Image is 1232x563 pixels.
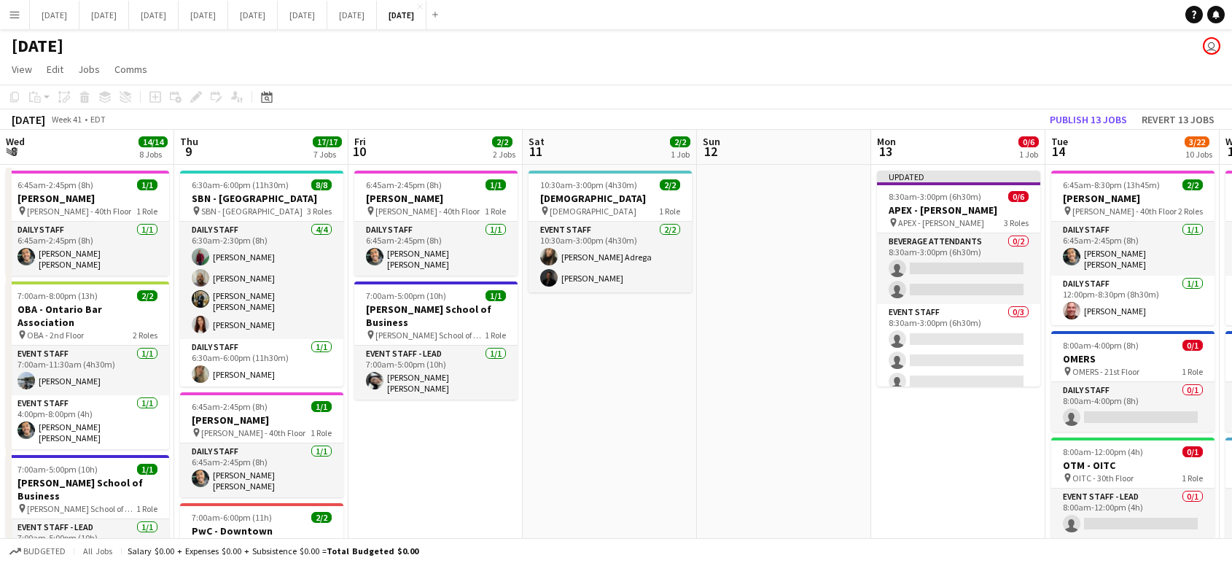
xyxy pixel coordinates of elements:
span: 1/1 [486,290,506,301]
button: Budgeted [7,543,68,559]
span: 2/2 [492,136,512,147]
h3: [PERSON_NAME] [1051,192,1215,205]
span: 7:00am-5:00pm (10h) [17,464,98,475]
span: Mon [877,135,896,148]
app-card-role: Event Staff2/210:30am-3:00pm (4h30m)[PERSON_NAME] Adrega[PERSON_NAME] [529,222,692,292]
span: 1/1 [137,464,157,475]
span: Sun [703,135,720,148]
span: 12 [701,143,720,160]
span: 1 Role [136,503,157,514]
app-user-avatar: Jolanta Rokowski [1203,37,1220,55]
span: 9 [178,143,198,160]
span: 0/6 [1018,136,1039,147]
span: 2/2 [670,136,690,147]
span: Budgeted [23,546,66,556]
app-card-role: Daily Staff1/112:00pm-8:30pm (8h30m)[PERSON_NAME] [1051,276,1215,325]
h3: PwC - Downtown [180,524,343,537]
app-card-role: Event Staff1/14:00pm-8:00pm (4h)[PERSON_NAME] [PERSON_NAME] [6,395,169,449]
span: 6:45am-2:45pm (8h) [366,179,442,190]
div: 7 Jobs [313,149,341,160]
h3: OTM - OITC [1051,459,1215,472]
span: 8:00am-12:00pm (4h) [1063,446,1143,457]
span: 1/1 [137,179,157,190]
span: OBA - 2nd Floor [27,330,84,341]
div: 1 Job [1019,149,1038,160]
span: 2/2 [311,512,332,523]
span: SBN - [GEOGRAPHIC_DATA] [201,206,303,217]
span: 2/2 [137,290,157,301]
div: Salary $0.00 + Expenses $0.00 + Subsistence $0.00 = [128,545,418,556]
app-card-role: Beverage Attendants0/28:30am-3:00pm (6h30m) [877,233,1040,304]
app-job-card: 6:45am-2:45pm (8h)1/1[PERSON_NAME] [PERSON_NAME] - 40th Floor1 RoleDaily Staff1/16:45am-2:45pm (8... [6,171,169,276]
span: Wed [6,135,25,148]
span: 1 Role [659,206,680,217]
button: Publish 13 jobs [1044,110,1133,129]
span: 3/22 [1185,136,1209,147]
app-card-role: Daily Staff1/16:30am-6:00pm (11h30m)[PERSON_NAME] [180,339,343,389]
span: 1/1 [311,401,332,412]
span: 14 [1049,143,1068,160]
h3: [PERSON_NAME] [354,192,518,205]
button: [DATE] [278,1,327,29]
button: [DATE] [79,1,129,29]
span: 1 Role [1182,366,1203,377]
app-job-card: 7:00am-5:00pm (10h)1/1[PERSON_NAME] School of Business [PERSON_NAME] School of Business - 30th Fl... [354,281,518,400]
div: 10 Jobs [1185,149,1212,160]
span: Sat [529,135,545,148]
span: All jobs [80,545,115,556]
h3: OMERS [1051,352,1215,365]
span: 2 Roles [133,330,157,341]
span: [PERSON_NAME] - 40th Floor [201,427,305,438]
span: 1 Role [136,206,157,217]
app-job-card: 6:45am-2:45pm (8h)1/1[PERSON_NAME] [PERSON_NAME] - 40th Floor1 RoleDaily Staff1/16:45am-2:45pm (8... [180,392,343,497]
button: [DATE] [327,1,377,29]
span: 7:00am-8:00pm (13h) [17,290,98,301]
h3: [PERSON_NAME] School of Business [354,303,518,329]
span: [PERSON_NAME] - 40th Floor [1072,206,1177,217]
span: Week 41 [48,114,85,125]
app-card-role: Daily Staff1/16:45am-2:45pm (8h)[PERSON_NAME] [PERSON_NAME] [6,222,169,276]
span: Fri [354,135,366,148]
span: 14/14 [139,136,168,147]
button: [DATE] [377,1,426,29]
span: 11 [526,143,545,160]
span: 6:30am-6:00pm (11h30m) [192,179,289,190]
div: 8:00am-4:00pm (8h)0/1OMERS OMERS - 21st Floor1 RoleDaily Staff0/18:00am-4:00pm (8h) [1051,331,1215,432]
span: APEX - [PERSON_NAME] [898,217,984,228]
h3: [PERSON_NAME] [180,413,343,427]
span: 7:00am-6:00pm (11h) [192,512,272,523]
span: 3 Roles [1004,217,1029,228]
app-card-role: Event Staff0/38:30am-3:00pm (6h30m) [877,304,1040,396]
span: 2 Roles [1178,206,1203,217]
app-job-card: 6:30am-6:00pm (11h30m)8/8SBN - [GEOGRAPHIC_DATA] SBN - [GEOGRAPHIC_DATA]3 RolesDaily Staff4/46:30... [180,171,343,387]
span: [DEMOGRAPHIC_DATA] [550,206,636,217]
h3: SBN - [GEOGRAPHIC_DATA] [180,192,343,205]
span: Edit [47,63,63,76]
app-card-role: Daily Staff1/16:45am-2:45pm (8h)[PERSON_NAME] [PERSON_NAME] [180,443,343,497]
span: 6:45am-2:45pm (8h) [192,401,268,412]
app-job-card: 7:00am-8:00pm (13h)2/2OBA - Ontario Bar Association OBA - 2nd Floor2 RolesEvent Staff1/17:00am-11... [6,281,169,449]
button: [DATE] [30,1,79,29]
span: 3 Roles [307,206,332,217]
span: Jobs [78,63,100,76]
span: 8/8 [311,179,332,190]
span: View [12,63,32,76]
span: 10 [352,143,366,160]
span: 1 Role [1182,473,1203,484]
app-job-card: 6:45am-2:45pm (8h)1/1[PERSON_NAME] [PERSON_NAME] - 40th Floor1 RoleDaily Staff1/16:45am-2:45pm (8... [354,171,518,276]
app-job-card: 8:00am-12:00pm (4h)0/1OTM - OITC OITC - 30th Floor1 RoleEvent Staff - Lead0/18:00am-12:00pm (4h) [1051,438,1215,538]
a: Edit [41,60,69,79]
app-card-role: Daily Staff4/46:30am-2:30pm (8h)[PERSON_NAME][PERSON_NAME][PERSON_NAME] [PERSON_NAME][PERSON_NAME] [180,222,343,339]
span: 7:00am-5:00pm (10h) [366,290,446,301]
span: Tue [1051,135,1068,148]
app-card-role: Daily Staff0/18:00am-4:00pm (8h) [1051,382,1215,432]
h3: [PERSON_NAME] [6,192,169,205]
span: [PERSON_NAME] - 40th Floor [27,206,131,217]
div: 1 Job [671,149,690,160]
a: View [6,60,38,79]
button: [DATE] [228,1,278,29]
span: 6:45am-8:30pm (13h45m) [1063,179,1160,190]
button: Revert 13 jobs [1136,110,1220,129]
